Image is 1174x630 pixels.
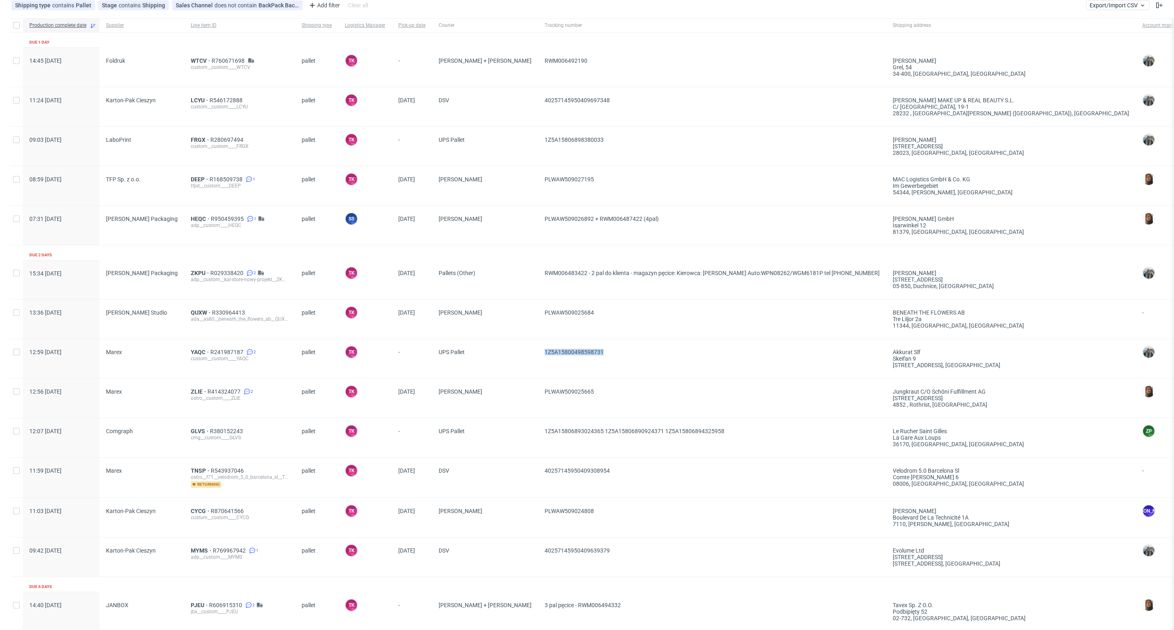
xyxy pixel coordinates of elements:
span: Pick-up date [398,22,426,29]
div: Podbipięty 52 [893,608,1129,615]
div: Grel, 54 [893,64,1129,70]
a: R330964413 [212,309,247,316]
span: 14:40 [DATE] [29,602,62,608]
a: GLVS [191,428,210,434]
span: Shipping type [15,2,52,9]
span: [DATE] [398,547,415,554]
span: 1Z5A15800498598731 [545,349,604,355]
div: [PERSON_NAME] [893,508,1129,514]
span: 08:59 [DATE] [29,176,62,183]
span: [PERSON_NAME] [439,216,532,235]
figcaption: TK [346,465,357,476]
span: ZKPU [191,270,210,276]
div: Le Rucher Saint Gilles [893,428,1129,434]
span: 12:56 [DATE] [29,388,62,395]
div: la gare aux loups [893,434,1129,441]
span: - [398,349,426,368]
span: Pallets (Other) [439,270,532,289]
span: 40257145950409308954 [545,467,610,474]
div: Tavex Sp. z o.o. [893,602,1129,608]
span: 2 [252,602,255,608]
span: pallet [302,547,332,567]
span: R606915310 [209,602,244,608]
span: [DATE] [398,467,415,474]
div: [STREET_ADDRESS] [893,143,1129,150]
div: comte [PERSON_NAME] 6 [893,474,1129,480]
img: Angelina Marć [1143,599,1154,611]
span: 40257145950409697348 [545,97,610,104]
span: R543937046 [211,467,245,474]
span: [PERSON_NAME] + [PERSON_NAME] [439,57,532,77]
span: PLWAW509026892 + RWM006487422 (4pal) [545,216,659,222]
a: R950459395 [211,216,245,222]
span: pallet [302,388,332,408]
a: YAQC [191,349,210,355]
div: BackPack Back Market [258,2,299,9]
img: Angelina Marć [1143,213,1154,225]
span: pallet [302,97,332,117]
div: [STREET_ADDRESS] [893,276,1129,283]
span: JANBOX [106,602,128,608]
div: adp__custom__kal-store-nowy-projekt__ZKPU [191,276,289,283]
span: Comgraph [106,428,133,434]
span: pallet [302,270,332,289]
span: pallet [302,428,332,447]
span: PLWAW509024808 [545,508,594,514]
img: Angelina Marć [1143,386,1154,397]
span: 1 [253,176,255,183]
a: R760671698 [212,57,246,64]
span: ZLIE [191,388,207,395]
span: R168509738 [210,176,244,183]
div: MAC Logistics GmbH & Co. KG [893,176,1129,183]
span: Shipping type [302,22,332,29]
div: BENEATH THE FLOWERS AB [893,309,1129,316]
div: [PERSON_NAME] [893,57,1129,64]
span: UPS Pallet [439,349,532,368]
div: jbx__custom____PJEU [191,608,289,615]
span: returning [191,481,221,488]
a: HEQC [191,216,211,222]
div: ostro__custom____ZLIE [191,395,289,401]
span: 11:03 [DATE] [29,508,62,514]
img: Zeniuk Magdalena [1143,55,1154,66]
span: CYCG [191,508,211,514]
div: 05-850, Duchnice , [GEOGRAPHIC_DATA] [893,283,1129,289]
span: Line item ID [191,22,289,29]
div: 54344, [PERSON_NAME] , [GEOGRAPHIC_DATA] [893,189,1129,196]
span: 1Z5A15806898380033 [545,137,604,143]
div: Due 6 days [29,584,52,590]
span: 12:07 [DATE] [29,428,62,434]
figcaption: ZP [1143,425,1154,437]
figcaption: TK [346,174,357,185]
span: Stage [102,2,119,9]
span: 2 [251,388,253,395]
a: R769967942 [213,547,247,554]
div: Due 2 days [29,252,52,258]
a: 2 [245,349,256,355]
figcaption: TK [346,95,357,106]
span: [PERSON_NAME] [439,388,532,408]
a: MYMS [191,547,213,554]
span: contains [52,2,76,9]
a: WTCV [191,57,212,64]
span: pallet [302,137,332,156]
a: LCYU [191,97,210,104]
span: R414324077 [207,388,242,395]
span: 15:34 [DATE] [29,270,62,277]
figcaption: TK [346,134,357,145]
div: 28232 , [GEOGRAPHIC_DATA][PERSON_NAME] ([GEOGRAPHIC_DATA]) , [GEOGRAPHIC_DATA] [893,110,1129,117]
span: Marex [106,349,122,355]
span: [DATE] [398,508,415,514]
span: LaboPrint [106,137,131,143]
figcaption: [PERSON_NAME] [1143,505,1154,517]
a: TNSP [191,467,211,474]
div: Pallet [76,2,91,9]
span: [PERSON_NAME] [439,176,532,196]
span: UPS Pallet [439,428,532,447]
span: 3 pal pęcice - RWM006494332 [545,602,621,608]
